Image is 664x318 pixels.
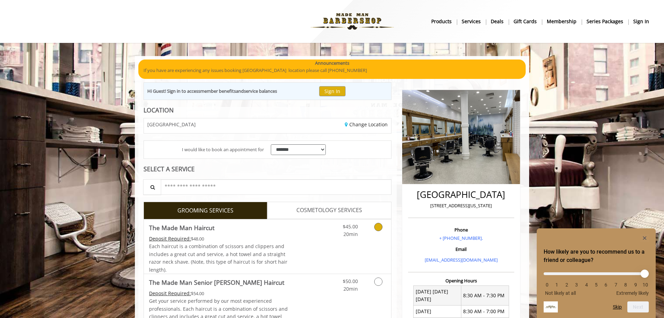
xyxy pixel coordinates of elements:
[514,18,537,25] b: gift cards
[486,16,509,26] a: DealsDeals
[410,227,513,232] h3: Phone
[244,88,277,94] b: service balances
[143,179,161,195] button: Service Search
[410,190,513,200] h2: [GEOGRAPHIC_DATA]
[602,282,609,288] li: 6
[149,278,284,287] b: The Made Man Senior [PERSON_NAME] Haircut
[149,290,288,297] div: $54.00
[544,234,649,312] div: How likely are you to recommend us to a friend or colleague? Select an option from 0 to 10, with ...
[343,231,358,237] span: 20min
[414,286,461,306] td: [DATE] [DATE] [DATE]
[343,278,358,284] span: $50.00
[628,16,654,26] a: sign insign in
[547,18,577,25] b: Membership
[144,166,391,172] div: SELECT A SERVICE
[491,18,504,25] b: Deals
[583,282,590,288] li: 4
[613,304,622,310] button: Skip
[632,282,639,288] li: 9
[509,16,542,26] a: Gift cardsgift cards
[410,202,513,209] p: [STREET_ADDRESS][US_STATE]
[544,267,649,296] div: How likely are you to recommend us to a friend or colleague? Select an option from 0 to 10, with ...
[144,67,520,74] p: If you have are experiencing any issues booking [GEOGRAPHIC_DATA] location please call [PHONE_NUM...
[640,234,649,242] button: Hide survey
[149,223,214,233] b: The Made Man Haircut
[553,282,560,288] li: 1
[462,18,481,25] b: Services
[147,88,277,95] div: Hi Guest! Sign in to access and
[177,206,233,215] span: GROOMING SERVICES
[149,243,287,273] span: Each haircut is a combination of scissors and clippers and includes a great cut and service, a ho...
[144,106,174,114] b: LOCATION
[542,16,582,26] a: MembershipMembership
[345,121,388,128] a: Change Location
[633,18,649,25] b: sign in
[149,235,288,243] div: $48.00
[544,282,551,288] li: 0
[582,16,628,26] a: Series packagesSeries packages
[149,290,191,297] span: This service needs some Advance to be paid before we block your appointment
[408,278,514,283] h3: Opening Hours
[414,306,461,317] td: [DATE]
[343,285,358,292] span: 20min
[319,86,345,96] button: Sign In
[439,235,483,241] a: + [PHONE_NUMBER].
[147,122,196,127] span: [GEOGRAPHIC_DATA]
[315,60,349,67] b: Announcements
[305,2,400,40] img: Made Man Barbershop logo
[431,18,452,25] b: products
[426,16,457,26] a: Productsproducts
[593,282,600,288] li: 5
[642,282,649,288] li: 10
[149,235,191,242] span: This service needs some Advance to be paid before we block your appointment
[343,223,358,230] span: $45.00
[627,301,649,312] button: Next question
[182,146,264,153] span: I would like to book an appointment for
[200,88,236,94] b: member benefits
[461,286,509,306] td: 8:30 AM - 7:30 PM
[410,247,513,252] h3: Email
[544,248,649,264] h2: How likely are you to recommend us to a friend or colleague? Select an option from 0 to 10, with ...
[612,282,619,288] li: 7
[457,16,486,26] a: ServicesServices
[425,257,498,263] a: [EMAIL_ADDRESS][DOMAIN_NAME]
[296,206,362,215] span: COSMETOLOGY SERVICES
[587,18,623,25] b: Series packages
[573,282,580,288] li: 3
[563,282,570,288] li: 2
[622,282,629,288] li: 8
[461,306,509,317] td: 8:30 AM - 7:00 PM
[545,290,576,296] span: Not likely at all
[616,290,649,296] span: Extremely likely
